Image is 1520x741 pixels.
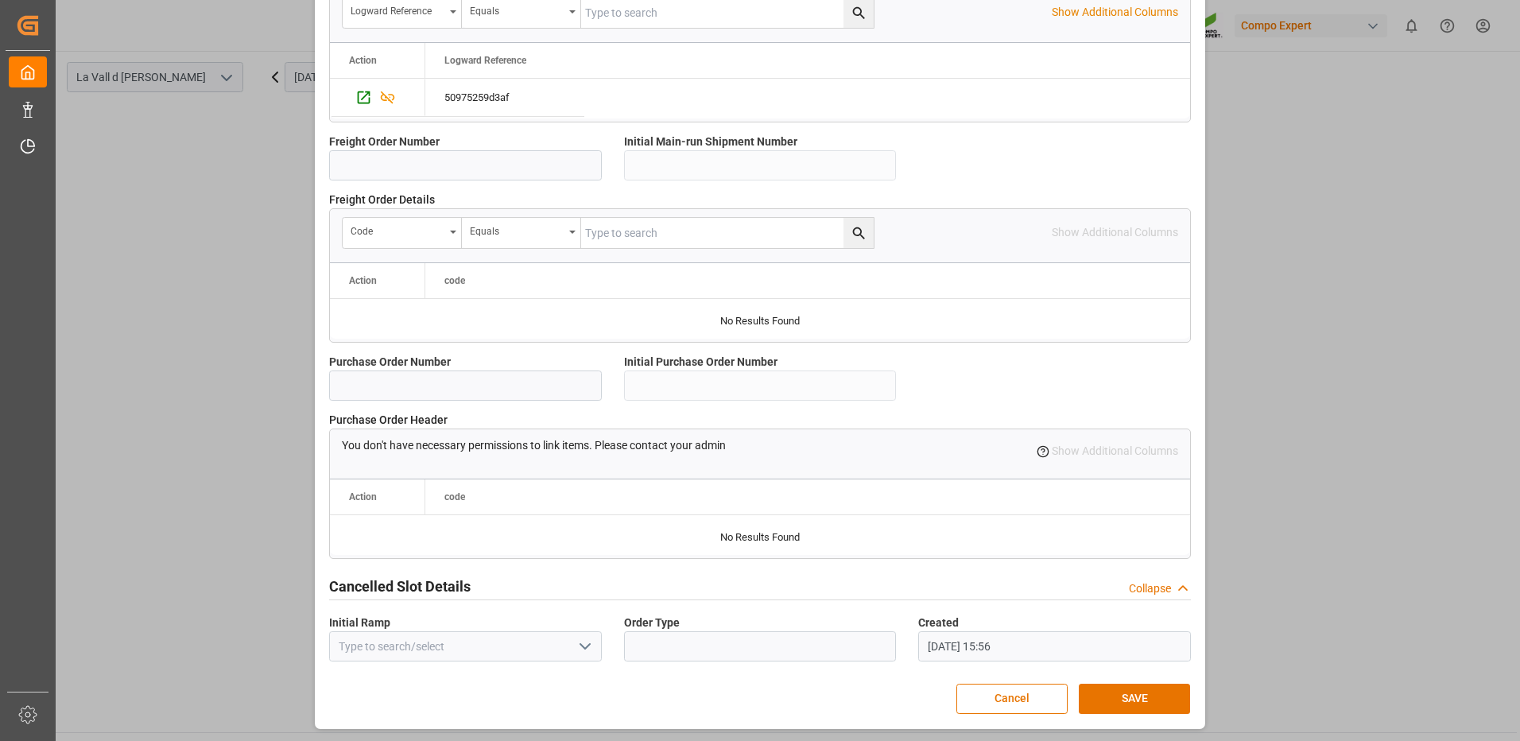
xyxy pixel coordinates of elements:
div: code [351,220,444,239]
span: Initial Purchase Order Number [624,354,777,370]
button: search button [843,218,874,248]
div: Action [349,275,377,286]
span: Freight Order Number [329,134,440,150]
p: Show Additional Columns [1052,4,1178,21]
h2: Cancelled Slot Details [329,576,471,597]
button: Cancel [956,684,1068,714]
input: DD.MM.YYYY HH:MM [918,631,1191,661]
div: Press SPACE to select this row. [330,79,425,117]
button: open menu [343,218,462,248]
div: Press SPACE to select this row. [425,79,584,117]
span: Created [918,615,959,631]
span: code [444,275,465,286]
span: Initial Main-run Shipment Number [624,134,797,150]
button: SAVE [1079,684,1190,714]
div: Collapse [1129,580,1171,597]
span: Purchase Order Number [329,354,451,370]
button: open menu [572,634,595,659]
span: Order Type [624,615,680,631]
span: Initial Ramp [329,615,390,631]
div: Equals [470,220,564,239]
button: open menu [462,218,581,248]
p: You don't have necessary permissions to link items. Please contact your admin [342,437,726,454]
div: Action [349,55,377,66]
div: 50975259d3af [425,79,584,116]
span: Purchase Order Header [329,412,448,429]
input: Type to search/select [329,631,602,661]
span: Freight Order Details [329,192,435,208]
span: code [444,491,465,502]
input: Type to search [581,218,874,248]
div: Action [349,491,377,502]
span: Logward Reference [444,55,526,66]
